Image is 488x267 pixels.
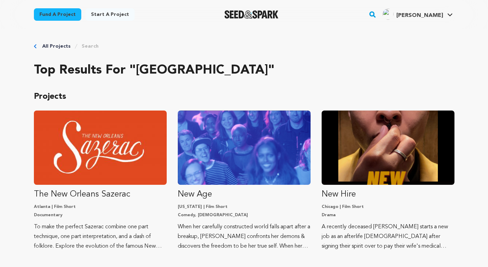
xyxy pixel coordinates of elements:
[178,222,311,251] p: When her carefully constructed world falls apart after a breakup, [PERSON_NAME] confronts her dem...
[322,212,454,218] p: Drama
[34,189,167,200] p: The New Orleans Sazerac
[383,9,443,20] div: Kai T.'s Profile
[224,10,279,19] img: Seed&Spark Logo Dark Mode
[34,204,167,210] p: Atlanta | Film Short
[85,8,135,21] a: Start a project
[178,212,311,218] p: Comedy, [DEMOGRAPHIC_DATA]
[34,91,454,102] p: Projects
[178,111,311,251] a: Fund New Age
[34,222,167,251] p: To make the perfect Sazerac combine one part technique, one part interpretation, and a dash of fo...
[178,189,311,200] p: New Age
[381,7,454,20] a: Kai T.'s Profile
[34,111,167,251] a: Fund The New Orleans Sazerac
[82,43,99,50] a: Search
[396,13,443,18] span: [PERSON_NAME]
[34,64,454,77] h2: Top results for "[GEOGRAPHIC_DATA]"
[224,10,279,19] a: Seed&Spark Homepage
[322,189,454,200] p: New Hire
[383,9,394,20] img: ACg8ocL2qvAnebawBgMILyr0R5FsoTfBavro7sOnYvGL6Ywl7CMvP5c=s96-c
[42,43,71,50] a: All Projects
[34,212,167,218] p: Documentary
[322,222,454,251] p: A recently deceased [PERSON_NAME] starts a new job as an afterlife [DEMOGRAPHIC_DATA] after signi...
[34,8,81,21] a: Fund a project
[322,204,454,210] p: Chicago | Film Short
[322,111,454,251] a: Fund New Hire
[34,43,454,50] div: Breadcrumb
[178,204,311,210] p: [US_STATE] | Film Short
[381,7,454,22] span: Kai T.'s Profile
